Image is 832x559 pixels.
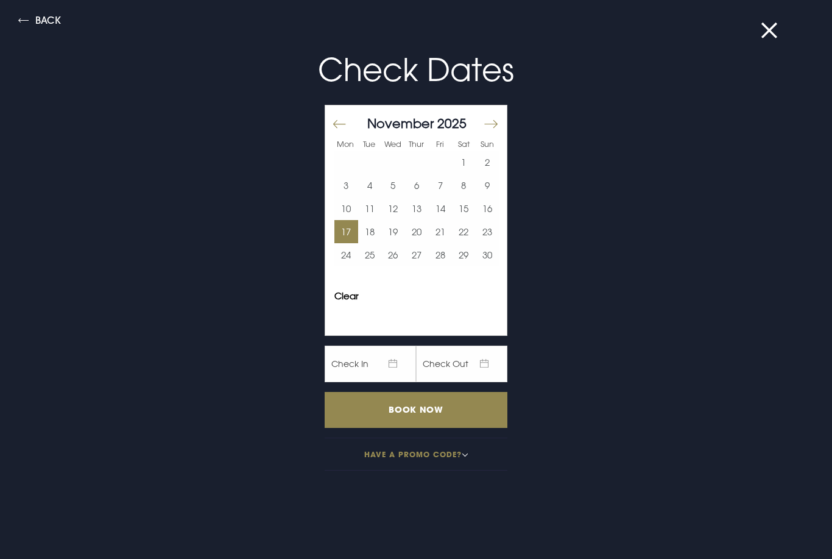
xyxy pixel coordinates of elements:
td: Choose Sunday, November 16, 2025 as your start date. [475,197,499,220]
button: 24 [334,243,358,266]
button: 21 [428,220,452,243]
td: Choose Sunday, November 9, 2025 as your start date. [475,174,499,197]
td: Choose Wednesday, November 26, 2025 as your start date. [381,243,405,266]
button: 29 [452,243,476,266]
button: 26 [381,243,405,266]
button: Move backward to switch to the previous month. [333,112,347,137]
td: Choose Friday, November 7, 2025 as your start date. [428,174,452,197]
button: 2 [475,151,499,174]
td: Choose Tuesday, November 18, 2025 as your start date. [358,220,382,243]
td: Choose Tuesday, November 4, 2025 as your start date. [358,174,382,197]
td: Choose Saturday, November 1, 2025 as your start date. [452,151,476,174]
td: Choose Wednesday, November 5, 2025 as your start date. [381,174,405,197]
button: 13 [405,197,429,220]
td: Choose Monday, November 24, 2025 as your start date. [334,243,358,266]
button: 23 [475,220,499,243]
td: Choose Monday, November 3, 2025 as your start date. [334,174,358,197]
button: 22 [452,220,476,243]
button: 5 [381,174,405,197]
button: 15 [452,197,476,220]
td: Choose Saturday, November 15, 2025 as your start date. [452,197,476,220]
button: 6 [405,174,429,197]
span: Check Out [416,346,507,382]
button: 18 [358,220,382,243]
td: Choose Friday, November 21, 2025 as your start date. [428,220,452,243]
button: 9 [475,174,499,197]
button: 14 [428,197,452,220]
td: Choose Sunday, November 30, 2025 as your start date. [475,243,499,266]
td: Choose Thursday, November 13, 2025 as your start date. [405,197,429,220]
span: November [367,115,434,131]
button: 10 [334,197,358,220]
button: 17 [334,220,358,243]
td: Choose Friday, November 14, 2025 as your start date. [428,197,452,220]
button: 28 [428,243,452,266]
button: 27 [405,243,429,266]
span: Check In [325,346,416,382]
button: 19 [381,220,405,243]
button: Clear [334,291,359,301]
span: 2025 [437,115,467,131]
button: 16 [475,197,499,220]
td: Choose Saturday, November 22, 2025 as your start date. [452,220,476,243]
td: Choose Thursday, November 6, 2025 as your start date. [405,174,429,197]
button: 12 [381,197,405,220]
td: Choose Thursday, November 20, 2025 as your start date. [405,220,429,243]
button: 25 [358,243,382,266]
button: 7 [428,174,452,197]
p: Check Dates [126,46,706,93]
button: Have a promo code? [325,438,507,471]
td: Choose Tuesday, November 11, 2025 as your start date. [358,197,382,220]
td: Choose Sunday, November 2, 2025 as your start date. [475,151,499,174]
td: Choose Wednesday, November 19, 2025 as your start date. [381,220,405,243]
td: Choose Friday, November 28, 2025 as your start date. [428,243,452,266]
td: Choose Wednesday, November 12, 2025 as your start date. [381,197,405,220]
td: Choose Monday, November 10, 2025 as your start date. [334,197,358,220]
button: 20 [405,220,429,243]
td: Choose Saturday, November 29, 2025 as your start date. [452,243,476,266]
button: 3 [334,174,358,197]
button: 8 [452,174,476,197]
td: Choose Thursday, November 27, 2025 as your start date. [405,243,429,266]
td: Choose Monday, November 17, 2025 as your start date. [334,220,358,243]
button: Move forward to switch to the next month. [483,112,498,137]
td: Choose Saturday, November 8, 2025 as your start date. [452,174,476,197]
button: 30 [475,243,499,266]
button: 4 [358,174,382,197]
td: Choose Sunday, November 23, 2025 as your start date. [475,220,499,243]
td: Choose Tuesday, November 25, 2025 as your start date. [358,243,382,266]
button: 11 [358,197,382,220]
button: 1 [452,151,476,174]
button: Back [18,15,61,29]
input: Book Now [325,392,507,428]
